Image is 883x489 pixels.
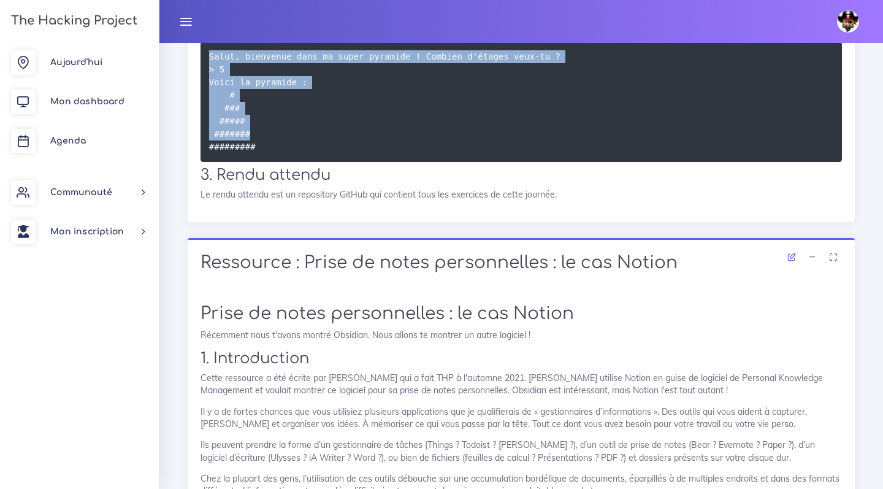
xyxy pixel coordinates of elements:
span: Aujourd'hui [50,58,102,67]
p: Récemment nous t'avons montré Obsidian. Nous allons te montrer un autre logiciel ! [201,329,842,341]
span: Mon inscription [50,227,124,236]
p: Cette ressource a été écrite par [PERSON_NAME] qui a fait THP à l'automne 2021. [PERSON_NAME] uti... [201,372,842,397]
h1: Prise de notes personnelles : le cas Notion [201,304,842,325]
img: avatar [837,10,859,33]
p: Ils peuvent prendre la forme d’un gestionnaire de tâches (Things ? Todoist ? [PERSON_NAME] ?), d’... [201,439,842,464]
h3: The Hacking Project [7,14,137,28]
code: Salut, bienvenue dans ma super pyramide ! Combien d'étages veux-tu ? > 5 Voici la pyramide : # ##... [209,50,560,153]
span: Communauté [50,188,112,197]
span: Mon dashboard [50,97,124,106]
p: Il y a de fortes chances que vous utilisiez plusieurs applications que je qualifierais de « gesti... [201,406,842,431]
p: Le rendu attendu est un repository GitHub qui contient tous les exercices de cette journée. [201,188,842,201]
h2: 1. Introduction [201,350,842,368]
h1: Ressource : Prise de notes personnelles : le cas Notion [201,253,842,274]
h2: 3. Rendu attendu [201,166,842,184]
span: Agenda [50,136,86,145]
